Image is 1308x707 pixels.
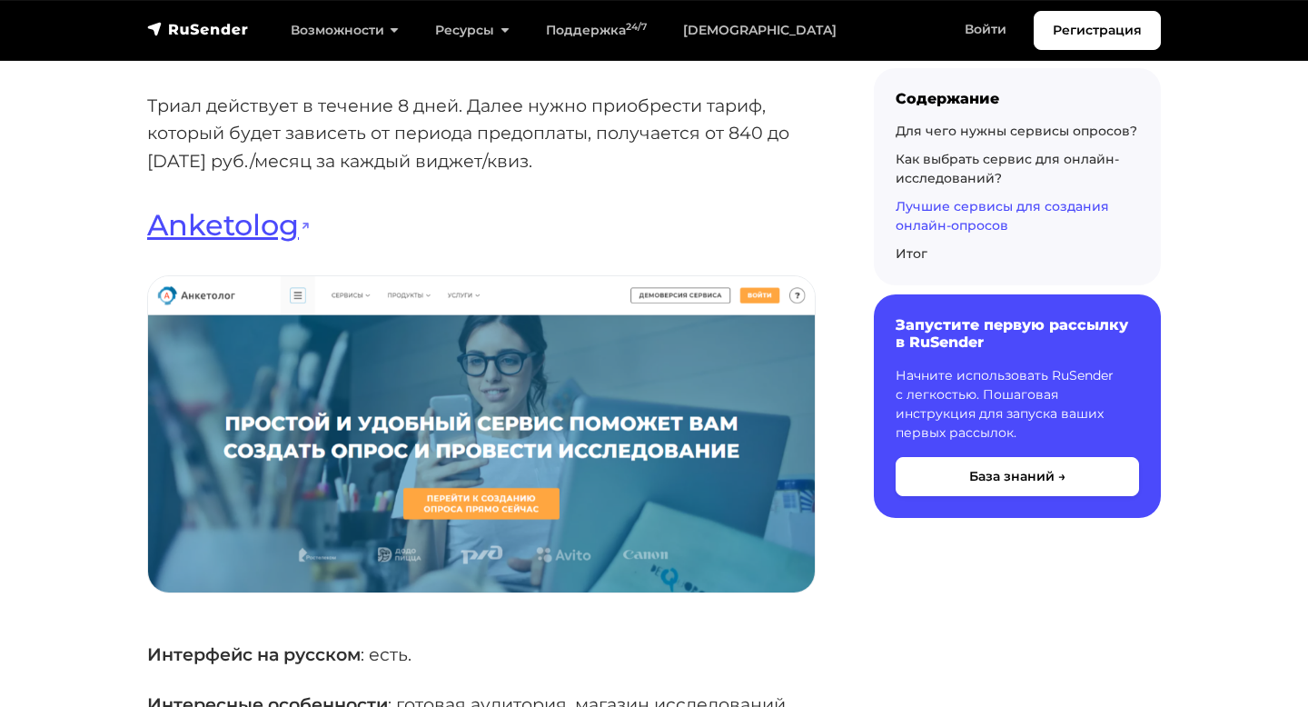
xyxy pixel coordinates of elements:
p: Триал действует в течение 8 дней. Далее нужно приобрести тариф, который будет зависеть от периода... [147,92,816,175]
a: Регистрация [1034,11,1161,50]
p: : есть. [147,641,816,669]
a: Лучшие сервисы для создания онлайн-опросов [896,198,1109,234]
a: Запустите первую рассылку в RuSender Начните использовать RuSender с легкостью. Пошаговая инструк... [874,294,1161,517]
h6: Запустите первую рассылку в RuSender [896,316,1139,351]
img: RuSender [147,20,249,38]
a: Итог [896,245,927,262]
p: Начните использовать RuSender с легкостью. Пошаговая инструкция для запуска ваших первых рассылок. [896,366,1139,443]
sup: 24/7 [626,21,647,33]
a: Для чего нужны сервисы опросов? [896,123,1137,139]
a: Ресурсы [417,12,527,49]
a: Поддержка24/7 [528,12,665,49]
a: Anketolog [147,207,311,243]
a: Как выбрать сервис для онлайн-исследований? [896,151,1119,186]
div: Содержание [896,90,1139,107]
a: [DEMOGRAPHIC_DATA] [665,12,855,49]
strong: Интерфейс на русском [147,643,361,665]
a: Войти [946,11,1025,48]
button: База знаний → [896,457,1139,496]
img: Сервис онлайн-опросов Anketolog [148,276,815,592]
a: Возможности [272,12,417,49]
